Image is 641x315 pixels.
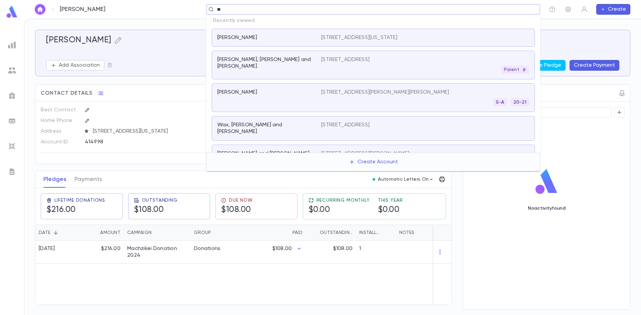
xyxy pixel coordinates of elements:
[533,168,560,195] img: logo
[85,137,201,147] div: 414998
[35,225,80,241] div: Date
[511,100,529,105] span: 20-21
[229,198,253,203] span: Due Now
[399,225,414,241] div: Notes
[292,225,302,241] div: Paid
[8,168,16,176] img: letters_grey.7941b92b52307dd3b8a917253454ce1c.svg
[282,227,292,238] button: Sort
[46,35,112,45] h5: [PERSON_NAME]
[90,128,235,135] span: [STREET_ADDRESS][US_STATE]
[211,227,222,238] button: Sort
[8,92,16,100] img: campaigns_grey.99e729a5f7ee94e3726e6486bddda8f1.svg
[8,142,16,150] img: imports_grey.530a8a0e642e233f2baf0ef88e8c9fcb.svg
[356,241,396,264] div: 1
[378,205,400,215] h5: $0.00
[46,60,104,71] button: Add Association
[217,34,257,41] p: [PERSON_NAME]
[501,66,529,74] div: Parent
[41,137,79,147] p: Account ID
[217,56,313,70] p: [PERSON_NAME], [PERSON_NAME] and [PERSON_NAME]
[221,205,251,215] h5: $108.00
[370,175,437,184] button: Automatic Letters On
[378,198,403,203] span: This Year
[41,90,92,97] span: Contact Details
[41,115,79,126] p: Home Phone
[8,41,16,49] img: reports_grey.c525e4749d1bce6a11f5fe2a8de1b229.svg
[321,122,370,128] p: [STREET_ADDRESS]
[43,171,66,188] button: Pledges
[80,241,124,264] div: $216.00
[333,245,353,252] p: $108.00
[308,205,330,215] h5: $0.00
[321,34,397,41] p: [STREET_ADDRESS][US_STATE]
[41,126,79,137] p: Address
[528,206,566,211] p: No activity found
[8,66,16,74] img: students_grey.60c7aba0da46da39d6d829b817ac14fc.svg
[272,245,292,252] p: $108.00
[74,171,102,188] button: Payments
[217,89,257,96] p: [PERSON_NAME]
[80,225,124,241] div: Amount
[124,225,191,241] div: Campaign
[504,67,526,72] p: Parent
[100,225,121,241] div: Amount
[5,5,19,18] img: logo
[217,122,313,135] p: Wax, [PERSON_NAME] and [PERSON_NAME]
[241,225,306,241] div: Paid
[89,227,100,238] button: Sort
[321,150,409,157] p: [STREET_ADDRESS][PERSON_NAME]
[54,198,105,203] span: Lifetime Donations
[36,7,44,12] img: home_white.a664292cf8c1dea59945f0da9f25487c.svg
[134,205,164,215] h5: $108.00
[320,225,353,241] div: Outstanding
[378,177,429,182] p: Automatic Letters On
[127,225,152,241] div: Campaign
[321,89,449,96] p: [STREET_ADDRESS][PERSON_NAME][PERSON_NAME]
[306,225,356,241] div: Outstanding
[396,225,479,241] div: Notes
[344,156,403,168] button: Create Account
[152,227,162,238] button: Sort
[356,225,396,241] div: Installments
[46,205,76,215] h5: $216.00
[520,60,566,71] button: Create Pledge
[316,198,370,203] span: Recurring Monthly
[41,105,79,115] p: Best Contact
[359,225,382,241] div: Installments
[127,245,187,259] div: Machzikei Donation 2024
[194,225,211,241] div: Group
[39,245,55,252] div: [DATE]
[309,227,320,238] button: Sort
[206,15,540,27] p: Recently viewed
[60,6,105,13] p: [PERSON_NAME]
[59,62,100,69] p: Add Association
[493,100,507,105] span: S-A
[8,117,16,125] img: batches_grey.339ca447c9d9533ef1741baa751efc33.svg
[596,4,630,15] button: Create
[217,150,309,157] p: [PERSON_NAME] and [PERSON_NAME]
[39,225,50,241] div: Date
[570,60,619,71] button: Create Payment
[382,227,393,238] button: Sort
[50,227,61,238] button: Sort
[194,245,221,252] div: Donations
[191,225,241,241] div: Group
[142,198,178,203] span: Outstanding
[321,56,370,63] p: [STREET_ADDRESS]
